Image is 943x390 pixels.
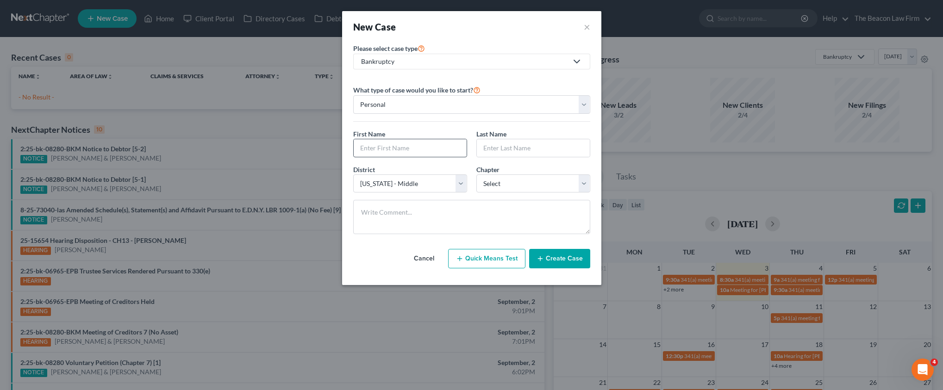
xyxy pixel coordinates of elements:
[448,249,525,268] button: Quick Means Test
[353,166,375,173] span: District
[529,249,590,268] button: Create Case
[912,359,934,381] iframe: Intercom live chat
[476,166,500,173] span: Chapter
[361,57,568,66] div: Bankruptcy
[353,130,385,138] span: First Name
[476,130,506,138] span: Last Name
[353,21,396,32] strong: New Case
[404,249,444,268] button: Cancel
[584,20,590,33] button: ×
[354,139,467,157] input: Enter First Name
[477,139,590,157] input: Enter Last Name
[353,44,418,52] span: Please select case type
[931,359,938,366] span: 4
[353,84,481,95] label: What type of case would you like to start?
